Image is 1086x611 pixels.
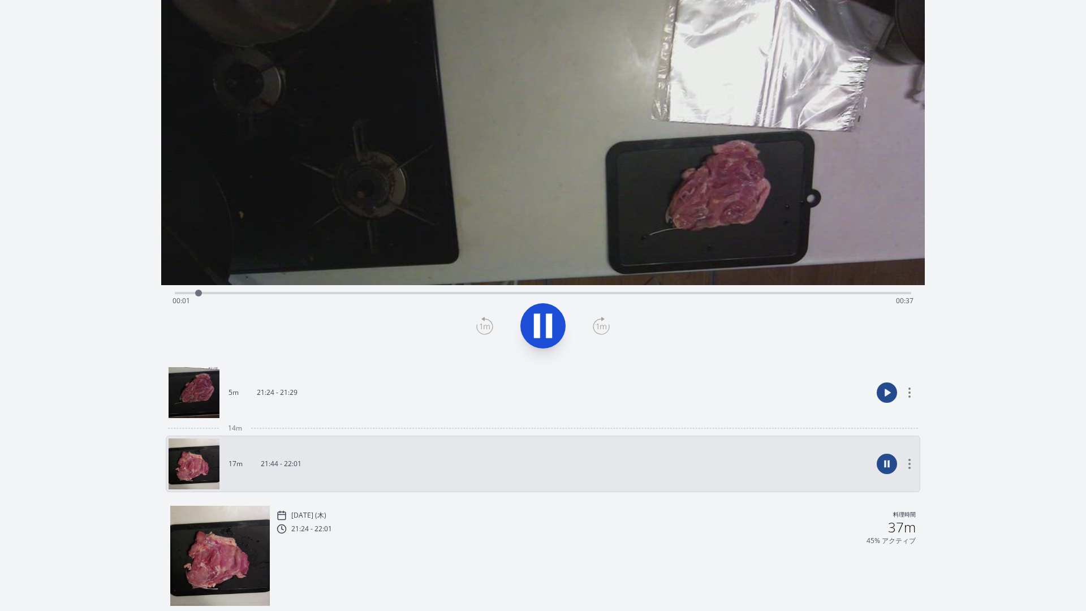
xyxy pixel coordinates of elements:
[261,459,301,468] p: 21:44 - 22:01
[893,510,916,520] p: 料理時間
[257,388,298,397] p: 21:24 - 21:29
[291,511,326,520] p: [DATE] (木)
[228,424,242,433] span: 14m
[169,438,219,489] img: 251002124504_thumb.jpeg
[896,296,913,305] span: 00:37
[291,524,332,533] p: 21:24 - 22:01
[173,296,190,305] span: 00:01
[867,536,916,545] p: 45% アクティブ
[229,459,243,468] p: 17m
[888,520,916,534] h2: 37m
[169,367,219,418] img: 251002122502_thumb.jpeg
[170,506,270,605] img: 251002124504_thumb.jpeg
[229,388,239,397] p: 5m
